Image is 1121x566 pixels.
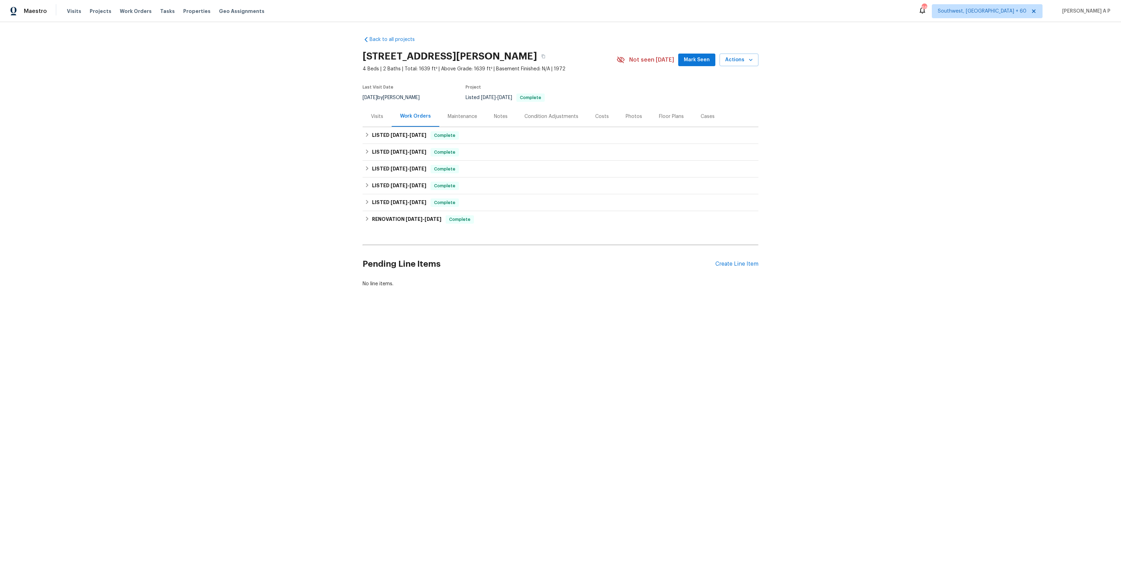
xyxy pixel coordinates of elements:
[160,9,175,14] span: Tasks
[629,56,674,63] span: Not seen [DATE]
[219,8,264,15] span: Geo Assignments
[1059,8,1110,15] span: [PERSON_NAME] A P
[363,95,377,100] span: [DATE]
[372,198,426,207] h6: LISTED
[391,133,426,138] span: -
[363,161,758,177] div: LISTED [DATE]-[DATE]Complete
[466,85,481,89] span: Project
[431,132,458,139] span: Complete
[446,216,473,223] span: Complete
[24,8,47,15] span: Maestro
[678,54,715,67] button: Mark Seen
[363,280,758,287] div: No line items.
[659,113,684,120] div: Floor Plans
[391,166,426,171] span: -
[626,113,642,120] div: Photos
[363,194,758,211] div: LISTED [DATE]-[DATE]Complete
[431,182,458,189] span: Complete
[67,8,81,15] span: Visits
[372,182,426,190] h6: LISTED
[922,4,927,11] div: 668
[363,144,758,161] div: LISTED [DATE]-[DATE]Complete
[391,149,407,154] span: [DATE]
[363,211,758,228] div: RENOVATION [DATE]-[DATE]Complete
[431,199,458,206] span: Complete
[410,133,426,138] span: [DATE]
[406,217,441,222] span: -
[481,95,512,100] span: -
[481,95,496,100] span: [DATE]
[425,217,441,222] span: [DATE]
[363,36,430,43] a: Back to all projects
[363,53,537,60] h2: [STREET_ADDRESS][PERSON_NAME]
[371,113,383,120] div: Visits
[372,215,441,224] h6: RENOVATION
[938,8,1026,15] span: Southwest, [GEOGRAPHIC_DATA] + 60
[363,127,758,144] div: LISTED [DATE]-[DATE]Complete
[720,54,758,67] button: Actions
[391,133,407,138] span: [DATE]
[391,149,426,154] span: -
[391,166,407,171] span: [DATE]
[431,166,458,173] span: Complete
[410,149,426,154] span: [DATE]
[391,183,407,188] span: [DATE]
[363,85,393,89] span: Last Visit Date
[183,8,211,15] span: Properties
[406,217,422,222] span: [DATE]
[391,200,407,205] span: [DATE]
[363,248,715,280] h2: Pending Line Items
[120,8,152,15] span: Work Orders
[497,95,512,100] span: [DATE]
[372,165,426,173] h6: LISTED
[372,131,426,140] h6: LISTED
[363,93,428,102] div: by [PERSON_NAME]
[725,56,753,64] span: Actions
[701,113,715,120] div: Cases
[391,200,426,205] span: -
[410,200,426,205] span: [DATE]
[494,113,508,120] div: Notes
[372,148,426,156] h6: LISTED
[715,261,758,267] div: Create Line Item
[448,113,477,120] div: Maintenance
[684,56,710,64] span: Mark Seen
[90,8,111,15] span: Projects
[410,183,426,188] span: [DATE]
[431,149,458,156] span: Complete
[517,96,544,100] span: Complete
[595,113,609,120] div: Costs
[524,113,578,120] div: Condition Adjustments
[400,113,431,120] div: Work Orders
[466,95,545,100] span: Listed
[363,177,758,194] div: LISTED [DATE]-[DATE]Complete
[537,50,550,63] button: Copy Address
[410,166,426,171] span: [DATE]
[363,65,617,72] span: 4 Beds | 2 Baths | Total: 1639 ft² | Above Grade: 1639 ft² | Basement Finished: N/A | 1972
[391,183,426,188] span: -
